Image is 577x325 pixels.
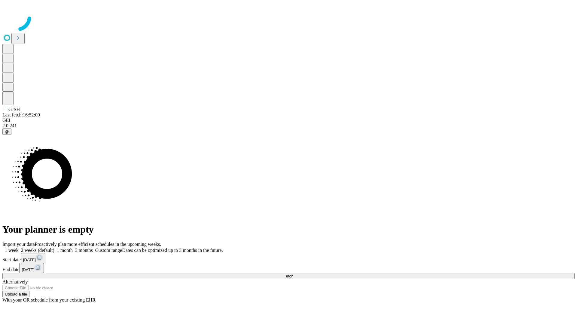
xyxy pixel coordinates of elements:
[2,224,575,235] h1: Your planner is empty
[21,248,54,253] span: 2 weeks (default)
[2,297,96,302] span: With your OR schedule from your existing EHR
[2,123,575,128] div: 2.0.241
[95,248,122,253] span: Custom range
[2,118,575,123] div: GEI
[2,112,40,117] span: Last fetch: 16:52:00
[2,253,575,263] div: Start date
[2,279,28,284] span: Alternatively
[5,129,9,134] span: @
[122,248,223,253] span: Dates can be optimized up to 3 months in the future.
[283,274,293,278] span: Fetch
[2,273,575,279] button: Fetch
[19,263,44,273] button: [DATE]
[21,253,45,263] button: [DATE]
[23,258,36,262] span: [DATE]
[2,263,575,273] div: End date
[2,128,11,135] button: @
[22,268,34,272] span: [DATE]
[75,248,93,253] span: 3 months
[2,242,35,247] span: Import your data
[5,248,19,253] span: 1 week
[57,248,73,253] span: 1 month
[35,242,161,247] span: Proactively plan more efficient schedules in the upcoming weeks.
[8,107,20,112] span: GJSH
[2,291,29,297] button: Upload a file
